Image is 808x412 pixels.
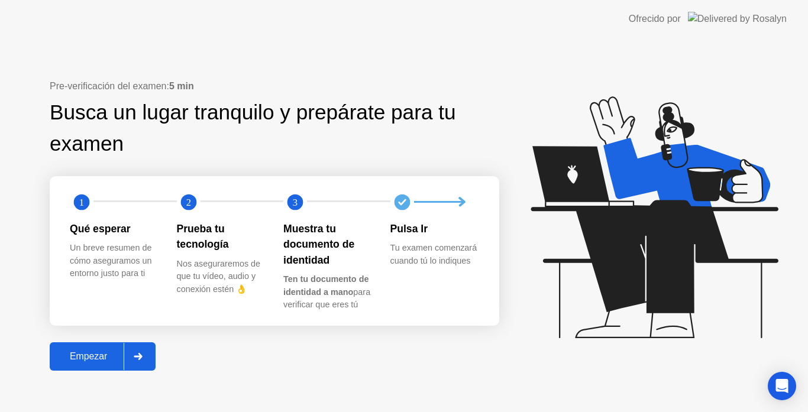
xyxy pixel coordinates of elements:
div: Qué esperar [70,221,158,236]
div: Ofrecido por [629,12,681,26]
text: 3 [293,196,298,207]
div: Busca un lugar tranquilo y prepárate para tu examen [50,97,467,160]
b: 5 min [169,81,194,91]
b: Ten tu documento de identidad a mano [283,274,369,297]
div: para verificar que eres tú [283,273,371,312]
div: Tu examen comenzará cuando tú lo indiques [390,242,479,267]
div: Empezar [53,351,124,362]
div: Nos aseguraremos de que tu vídeo, audio y conexión estén 👌 [177,258,265,296]
div: Pulsa Ir [390,221,479,236]
div: Pre-verificación del examen: [50,79,499,93]
div: Un breve resumen de cómo aseguramos un entorno justo para ti [70,242,158,280]
div: Open Intercom Messenger [768,372,796,400]
button: Empezar [50,342,156,371]
text: 1 [79,196,84,207]
div: Muestra tu documento de identidad [283,221,371,268]
text: 2 [186,196,190,207]
img: Delivered by Rosalyn [688,12,787,25]
div: Prueba tu tecnología [177,221,265,252]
